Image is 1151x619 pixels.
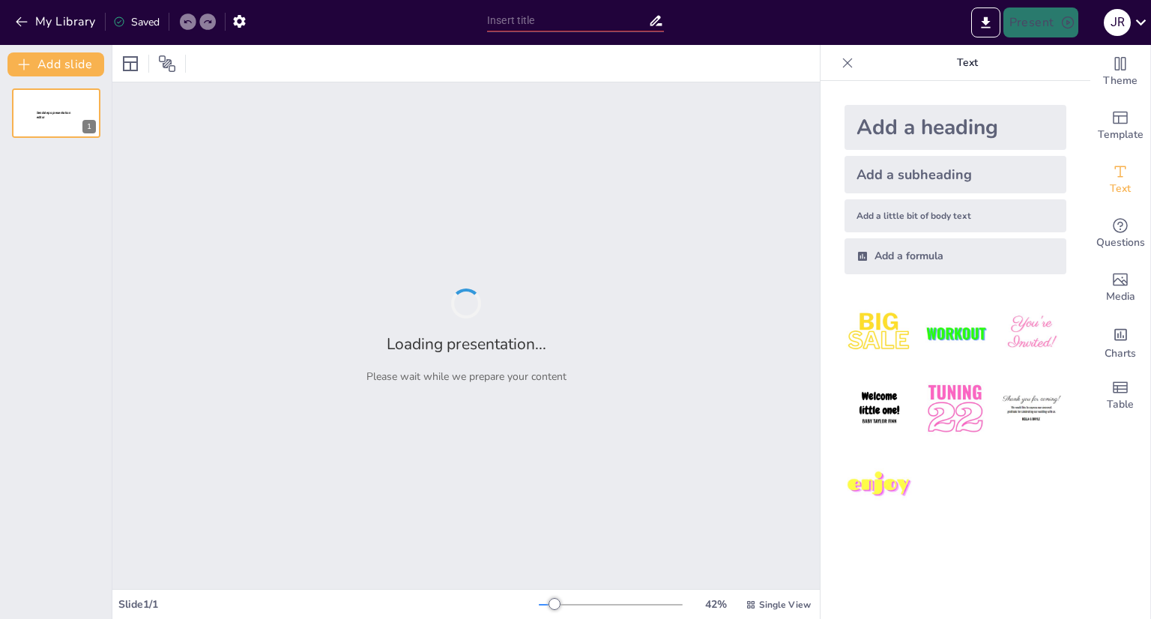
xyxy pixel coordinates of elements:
[113,15,160,29] div: Saved
[1103,73,1138,89] span: Theme
[1090,153,1150,207] div: Add text boxes
[1110,181,1131,197] span: Text
[845,298,914,368] img: 1.jpeg
[37,111,70,119] span: Sendsteps presentation editor
[1096,235,1145,251] span: Questions
[845,374,914,444] img: 4.jpeg
[1104,9,1131,36] div: J R
[1106,289,1135,305] span: Media
[82,120,96,133] div: 1
[118,597,539,612] div: Slide 1 / 1
[759,599,811,611] span: Single View
[12,88,100,138] div: 1
[845,199,1066,232] div: Add a little bit of body text
[366,369,567,384] p: Please wait while we prepare your content
[997,374,1066,444] img: 6.jpeg
[118,52,142,76] div: Layout
[1107,396,1134,413] span: Table
[1105,345,1136,362] span: Charts
[971,7,1000,37] button: Export to PowerPoint
[860,45,1075,81] p: Text
[997,298,1066,368] img: 3.jpeg
[845,238,1066,274] div: Add a formula
[845,450,914,520] img: 7.jpeg
[1090,207,1150,261] div: Get real-time input from your audience
[1090,99,1150,153] div: Add ready made slides
[698,597,734,612] div: 42 %
[845,105,1066,150] div: Add a heading
[1098,127,1144,143] span: Template
[7,52,104,76] button: Add slide
[920,374,990,444] img: 5.jpeg
[487,10,648,31] input: Insert title
[1090,261,1150,315] div: Add images, graphics, shapes or video
[845,156,1066,193] div: Add a subheading
[1003,7,1078,37] button: Present
[387,333,546,354] h2: Loading presentation...
[158,55,176,73] span: Position
[1090,369,1150,423] div: Add a table
[1090,315,1150,369] div: Add charts and graphs
[1104,7,1131,37] button: J R
[920,298,990,368] img: 2.jpeg
[1090,45,1150,99] div: Change the overall theme
[11,10,102,34] button: My Library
